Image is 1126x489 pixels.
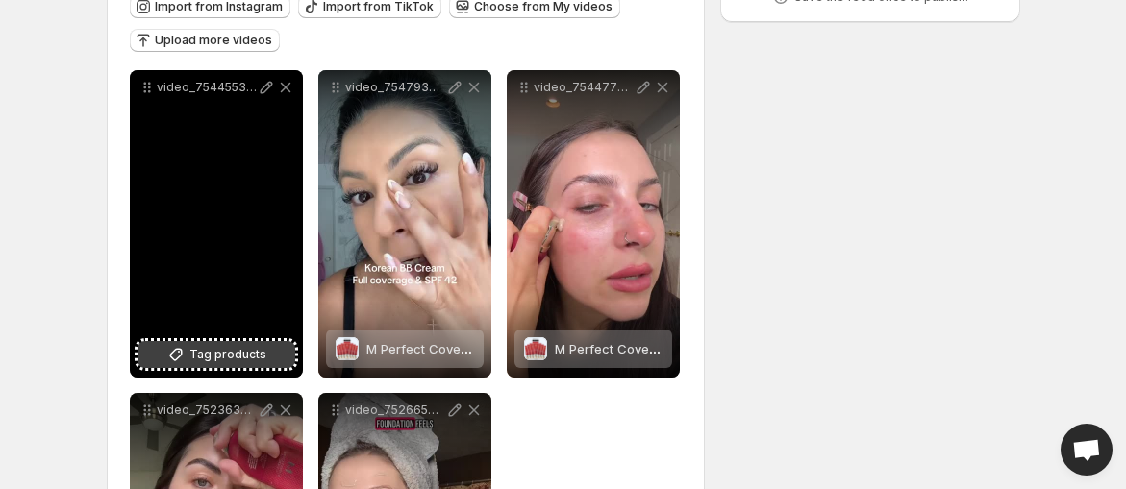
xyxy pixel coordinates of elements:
[524,337,547,360] img: M Perfect Cover BB Cream SPF 42 PA+++(50ml)
[345,80,445,95] p: video_7547936842637741342
[130,29,280,52] button: Upload more videos
[157,80,257,95] p: video_7544553374549675294
[1061,424,1113,476] div: Open chat
[318,70,491,378] div: video_7547936842637741342M Perfect Cover BB Cream SPF 42 PA+++(50ml)M Perfect Cover BB Cream SPF ...
[130,70,303,378] div: video_7544553374549675294Tag products
[534,80,634,95] p: video_7544770772884049183
[555,341,846,356] span: M Perfect Cover BB Cream SPF 42 PA+++(50ml)
[155,33,272,48] span: Upload more videos
[336,337,359,360] img: M Perfect Cover BB Cream SPF 42 PA+++(50ml)
[507,70,680,378] div: video_7544770772884049183M Perfect Cover BB Cream SPF 42 PA+++(50ml)M Perfect Cover BB Cream SPF ...
[138,341,295,368] button: Tag products
[157,403,257,418] p: video_7523637223862947085
[189,345,266,364] span: Tag products
[345,403,445,418] p: video_7526657895392365854
[366,341,658,356] span: M Perfect Cover BB Cream SPF 42 PA+++(50ml)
